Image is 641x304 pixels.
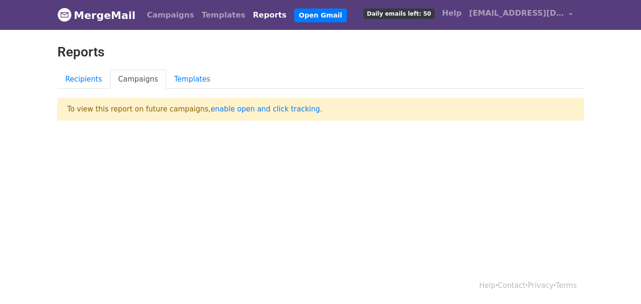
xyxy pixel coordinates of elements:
a: Templates [198,6,249,25]
a: Terms [556,281,576,290]
p: To view this report on future campaigns, . [57,98,584,120]
a: Daily emails left: 50 [360,4,438,23]
span: [EMAIL_ADDRESS][DOMAIN_NAME] [469,8,564,19]
a: Contact [498,281,525,290]
a: Help [438,4,465,23]
a: enable open and click tracking [211,105,320,113]
a: Reports [249,6,290,25]
h2: Reports [57,44,584,60]
a: [EMAIL_ADDRESS][DOMAIN_NAME] [465,4,576,26]
a: Campaigns [143,6,198,25]
a: Help [479,281,495,290]
span: Daily emails left: 50 [363,9,434,19]
a: MergeMail [57,5,136,25]
a: Privacy [528,281,553,290]
img: MergeMail logo [57,8,72,22]
a: Campaigns [110,70,166,89]
a: Open Gmail [294,9,347,22]
a: Recipients [57,70,111,89]
a: Templates [166,70,218,89]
